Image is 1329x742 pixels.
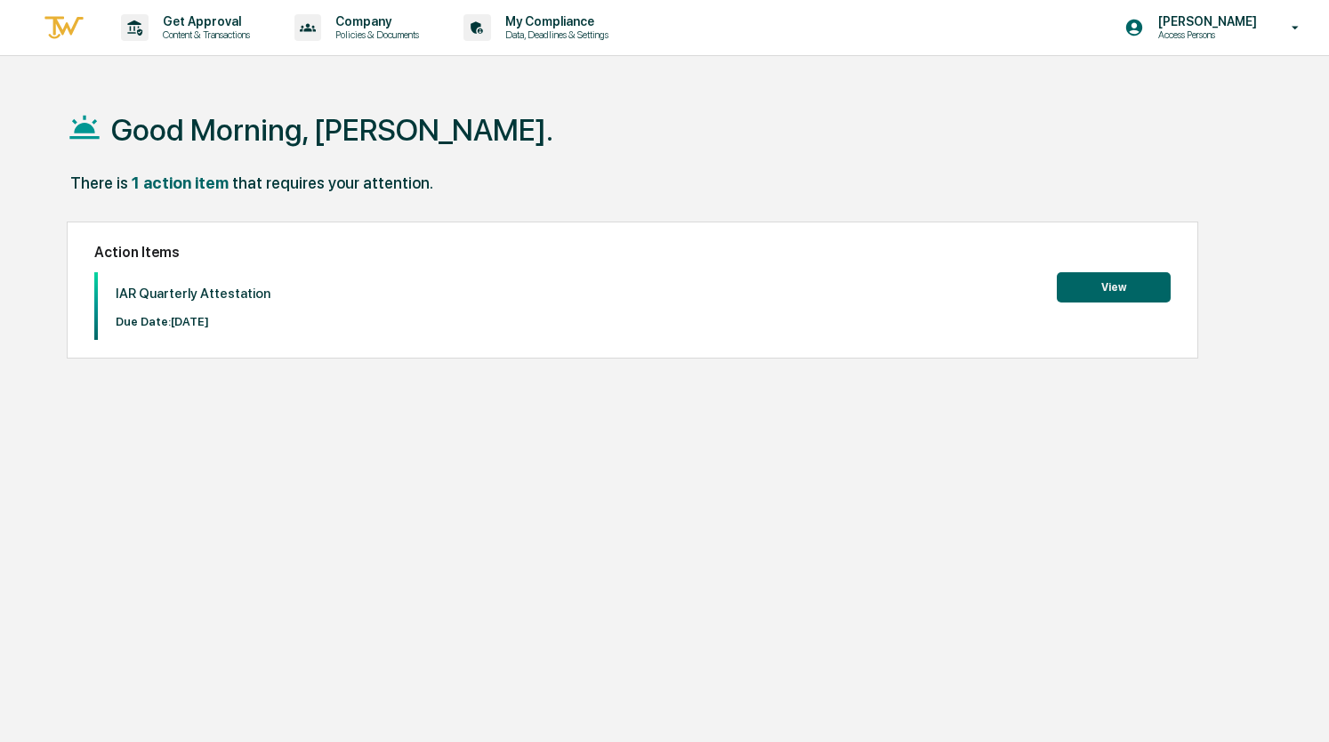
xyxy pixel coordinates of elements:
a: View [1057,278,1171,294]
div: that requires your attention. [232,173,433,192]
div: 1 action item [132,173,229,192]
div: There is [70,173,128,192]
h2: Action Items [94,244,1171,261]
p: Data, Deadlines & Settings [491,28,617,41]
p: [PERSON_NAME] [1144,14,1266,28]
button: View [1057,272,1171,302]
img: logo [43,13,85,43]
p: Content & Transactions [149,28,259,41]
p: IAR Quarterly Attestation [116,286,270,302]
p: My Compliance [491,14,617,28]
p: Due Date: [DATE] [116,315,270,328]
p: Get Approval [149,14,259,28]
iframe: Open customer support [1272,683,1320,731]
p: Access Persons [1144,28,1266,41]
h1: Good Morning, [PERSON_NAME]. [111,112,553,148]
p: Policies & Documents [321,28,428,41]
p: Company [321,14,428,28]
